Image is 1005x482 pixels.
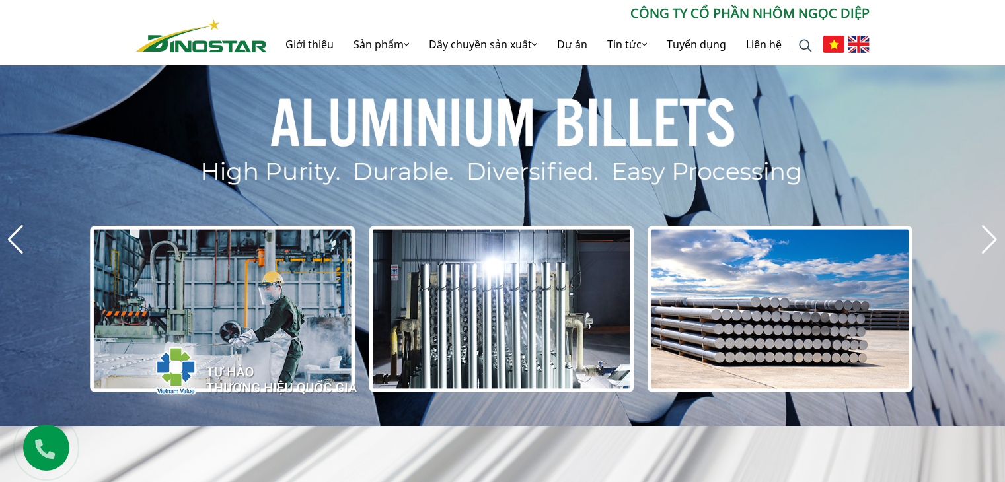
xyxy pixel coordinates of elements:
[267,3,870,23] p: CÔNG TY CỔ PHẦN NHÔM NGỌC DIỆP
[547,23,597,65] a: Dự án
[823,36,844,53] img: Tiếng Việt
[597,23,657,65] a: Tin tức
[136,17,267,52] a: Nhôm Dinostar
[657,23,736,65] a: Tuyển dụng
[799,39,812,52] img: search
[736,23,792,65] a: Liên hệ
[848,36,870,53] img: English
[419,23,547,65] a: Dây chuyền sản xuất
[276,23,344,65] a: Giới thiệu
[136,19,267,52] img: Nhôm Dinostar
[116,323,359,413] img: thqg
[344,23,419,65] a: Sản phẩm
